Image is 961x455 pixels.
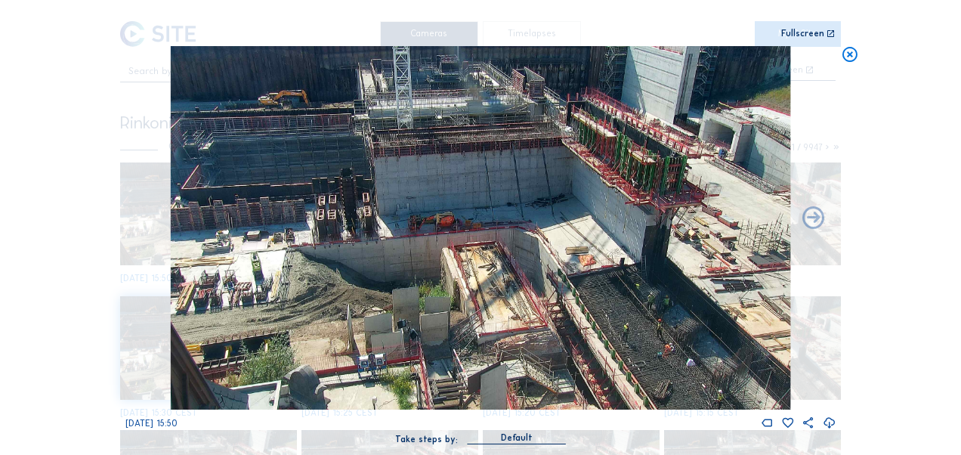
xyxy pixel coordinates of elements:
img: Image [171,46,791,410]
i: Back [800,206,827,232]
div: Default [501,431,533,444]
div: Default [468,431,566,444]
span: [DATE] 15:50 [125,418,178,429]
div: Fullscreen [781,29,824,39]
div: Take steps by: [395,435,458,444]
